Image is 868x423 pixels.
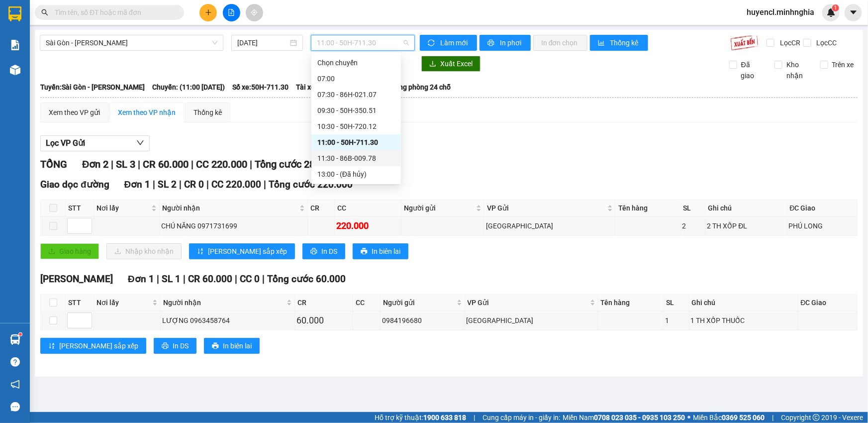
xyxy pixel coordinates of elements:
div: 0984196680 [382,315,463,326]
span: 11:00 - 50H-711.30 [317,35,409,50]
span: Đã giao [737,59,767,81]
span: Thống kê [610,37,640,48]
div: 07:30 - 86H-021.07 [317,89,395,100]
span: Đơn 2 [82,158,108,170]
span: Lọc CC [813,37,839,48]
div: 11:00 - 50H-711.30 [317,137,395,148]
span: In phơi [500,37,523,48]
div: 09:30 - 50H-350.51 [317,105,395,116]
div: Xem theo VP gửi [49,107,100,118]
span: | [179,179,182,190]
button: plus [199,4,217,21]
span: notification [10,380,20,389]
img: warehouse-icon [10,334,20,345]
td: Sài Gòn [465,311,598,330]
span: In DS [173,340,189,351]
th: CC [353,295,381,311]
div: Xem theo VP nhận [118,107,176,118]
button: bar-chartThống kê [590,35,648,51]
button: downloadNhập kho nhận [106,243,182,259]
th: CR [295,295,353,311]
div: 220.000 [336,219,399,233]
span: Cung cấp máy in - giấy in: [482,412,560,423]
span: Người gửi [383,297,455,308]
input: Tìm tên, số ĐT hoặc mã đơn [55,7,172,18]
button: printerIn phơi [480,35,531,51]
button: In đơn chọn [533,35,587,51]
span: | [474,412,475,423]
span: | [264,179,266,190]
span: Tổng cước 280.000 [255,158,340,170]
div: 2 TH XỐP ĐL [707,220,785,231]
span: [PERSON_NAME] sắp xếp [59,340,138,351]
div: [GEOGRAPHIC_DATA] [486,220,614,231]
strong: 1900 633 818 [423,414,466,422]
div: 10:30 - 50H-720.12 [317,121,395,132]
span: Lọc CR [776,37,802,48]
span: Hỗ trợ kỹ thuật: [375,412,466,423]
span: VP Gửi [487,203,605,213]
span: | [111,158,113,170]
span: CC 220.000 [196,158,247,170]
div: CHÚ NĂNG 0971731699 [161,220,306,231]
sup: 1 [832,4,839,11]
span: | [250,158,252,170]
span: down [136,139,144,147]
td: Sài Gòn [484,216,616,236]
th: SL [664,295,689,311]
span: TỔNG [40,158,67,170]
th: CR [308,200,335,216]
span: ⚪️ [687,416,690,420]
span: CC 220.000 [211,179,261,190]
span: Kho nhận [782,59,812,81]
span: question-circle [10,357,20,367]
span: | [183,273,186,285]
sup: 1 [19,333,22,336]
th: CC [335,200,401,216]
th: STT [66,295,94,311]
span: Tài xế: [296,82,317,93]
button: caret-down [845,4,862,21]
span: In DS [321,246,337,257]
div: 11:30 - 86B-009.78 [317,153,395,164]
span: Miền Bắc [693,412,765,423]
span: CR 0 [184,179,204,190]
span: search [41,9,48,16]
span: Chuyến: (11:00 [DATE]) [152,82,225,93]
th: ĐC Giao [798,295,858,311]
span: | [262,273,265,285]
span: printer [212,342,219,350]
span: SL 3 [116,158,135,170]
span: aim [251,9,258,16]
span: Đơn 1 [124,179,151,190]
span: | [153,179,155,190]
span: SL 2 [158,179,177,190]
span: SL 1 [162,273,181,285]
span: Người nhận [163,297,285,308]
div: 60.000 [296,314,351,327]
span: file-add [228,9,235,16]
th: ĐC Giao [787,200,858,216]
span: [PERSON_NAME] [40,273,113,285]
span: plus [205,9,212,16]
img: logo-vxr [8,6,21,21]
span: Nơi lấy [96,297,150,308]
span: Xuất Excel [440,58,473,69]
button: Lọc VP Gửi [40,135,150,151]
span: Người nhận [162,203,297,213]
span: CR 60.000 [143,158,189,170]
button: downloadXuất Excel [421,56,481,72]
div: 1 [666,315,687,326]
span: Làm mới [440,37,469,48]
strong: 0369 525 060 [722,414,765,422]
div: Chọn chuyến [317,57,395,68]
th: Tên hàng [616,200,680,216]
img: warehouse-icon [10,65,20,75]
b: Tuyến: Sài Gòn - [PERSON_NAME] [40,83,145,91]
button: syncLàm mới [420,35,477,51]
th: Ghi chú [706,200,787,216]
button: sort-ascending[PERSON_NAME] sắp xếp [189,243,295,259]
span: printer [361,248,368,256]
span: Trên xe [828,59,858,70]
button: aim [246,4,263,21]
